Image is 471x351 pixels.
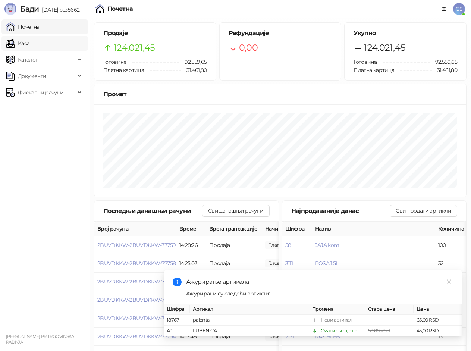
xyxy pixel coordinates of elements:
span: Фискални рачуни [18,85,63,100]
button: 2BUVDKKW-2BUVDKKW-77756 [97,297,176,303]
td: 32 [435,254,469,273]
a: Почетна [6,19,40,34]
span: 124.021,45 [114,41,155,55]
td: Продаја [206,254,262,273]
td: palenta [190,315,309,326]
span: 110,00 [265,259,291,267]
button: Сви продати артикли [390,205,457,217]
th: Начини плаћања [262,222,337,236]
th: Број рачуна [94,222,176,236]
span: Документи [18,69,46,84]
th: Стара цена [365,304,414,315]
th: Шифра [282,222,312,236]
button: Сви данашњи рачуни [202,205,269,217]
td: 45,00 RSD [414,326,462,336]
div: Ажурирање артикала [186,278,453,286]
h5: Продаје [103,29,207,38]
button: JAJA kom [315,242,339,248]
th: Артикал [190,304,309,315]
h5: Укупно [354,29,457,38]
td: 40 [164,326,190,336]
span: Каталог [18,52,38,67]
td: LUBENICA [190,326,309,336]
button: ROSA 1,5L [315,260,339,267]
td: 100 [435,236,469,254]
span: 92.559,65 [430,58,457,66]
td: 14:28:26 [176,236,206,254]
th: Назив [312,222,435,236]
button: 2BUVDKKW-2BUVDKKW-77759 [97,242,176,248]
button: 3111 [285,260,293,267]
div: Нови артикал [321,316,352,324]
span: 2.006,78 [265,241,305,249]
span: 31.461,80 [432,66,457,74]
th: Количина [435,222,469,236]
span: 31.461,80 [181,66,207,74]
a: Close [445,278,453,286]
td: - [365,315,414,326]
button: 2BUVDKKW-2BUVDKKW-77757 [97,278,175,285]
th: Врста трансакције [206,222,262,236]
span: Платна картица [103,67,144,73]
span: close [446,279,452,284]
a: Каса [6,36,29,51]
th: Промена [309,304,365,315]
div: Последњи данашњи рачуни [103,206,202,216]
span: Готовина [103,59,126,65]
span: 0,00 [239,41,258,55]
button: 2BUVDKKW-2BUVDKKW-77755 [97,315,175,322]
div: Почетна [107,6,133,12]
span: 92.559,65 [179,58,207,66]
td: 18767 [164,315,190,326]
div: Најпродаваније данас [291,206,390,216]
span: Платна картица [354,67,394,73]
div: Ажурирани су следећи артикли: [186,289,453,298]
div: Промет [103,90,457,99]
span: GS [453,3,465,15]
th: Цена [414,304,462,315]
small: [PERSON_NAME] PR TRGOVINSKA RADNJA [6,334,74,345]
button: 2BUVDKKW-2BUVDKKW-77758 [97,260,176,267]
button: 2BUVDKKW-2BUVDKKW-77754 [97,333,176,340]
td: Продаја [206,236,262,254]
img: Logo [4,3,16,15]
span: [DATE]-cc35662 [39,6,79,13]
th: Шифра [164,304,190,315]
span: Бади [20,4,39,13]
span: 124.021,45 [364,41,405,55]
button: 58 [285,242,291,248]
td: 65,00 RSD [414,315,462,326]
span: Готовина [354,59,377,65]
span: 50,00 RSD [368,328,390,333]
span: info-circle [173,278,182,286]
h5: Рефундације [229,29,332,38]
th: Време [176,222,206,236]
a: Документација [438,3,450,15]
td: 14:25:03 [176,254,206,273]
div: Смањење цене [321,327,356,335]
